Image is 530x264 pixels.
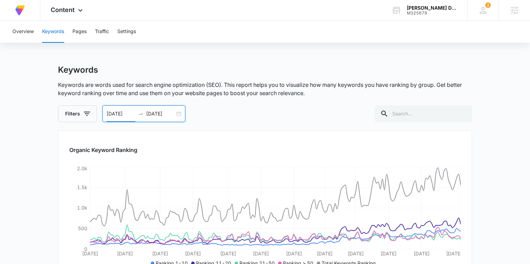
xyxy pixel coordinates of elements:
[12,21,34,43] button: Overview
[146,110,175,118] input: End date
[51,6,75,13] span: Content
[286,251,302,256] tspan: [DATE]
[117,21,136,43] button: Settings
[78,225,87,231] tspan: 500
[95,21,109,43] button: Traffic
[77,205,87,211] tspan: 1.0k
[253,251,269,256] tspan: [DATE]
[317,251,333,256] tspan: [DATE]
[485,2,491,8] span: 2
[117,251,133,256] tspan: [DATE]
[82,251,98,256] tspan: [DATE]
[381,251,396,256] tspan: [DATE]
[58,81,472,97] p: Keywords are words used for search engine optimization (SEO). This report helps you to visualize ...
[407,5,457,11] div: account name
[107,110,135,118] input: Start date
[138,111,144,116] span: swap-right
[58,105,97,122] button: Filters
[185,251,201,256] tspan: [DATE]
[42,21,64,43] button: Keywords
[58,65,98,75] h1: Keywords
[84,246,87,252] tspan: 0
[414,251,430,256] tspan: [DATE]
[220,251,236,256] tspan: [DATE]
[69,146,461,154] h2: Organic Keyword Ranking
[77,165,87,171] tspan: 2.0k
[407,11,457,16] div: account id
[14,4,26,17] img: Volusion
[375,105,472,122] input: Search...
[348,251,364,256] tspan: [DATE]
[152,251,168,256] tspan: [DATE]
[485,2,491,8] div: notifications count
[72,21,87,43] button: Pages
[77,184,87,190] tspan: 1.5k
[138,111,144,116] span: to
[446,251,462,256] tspan: [DATE]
